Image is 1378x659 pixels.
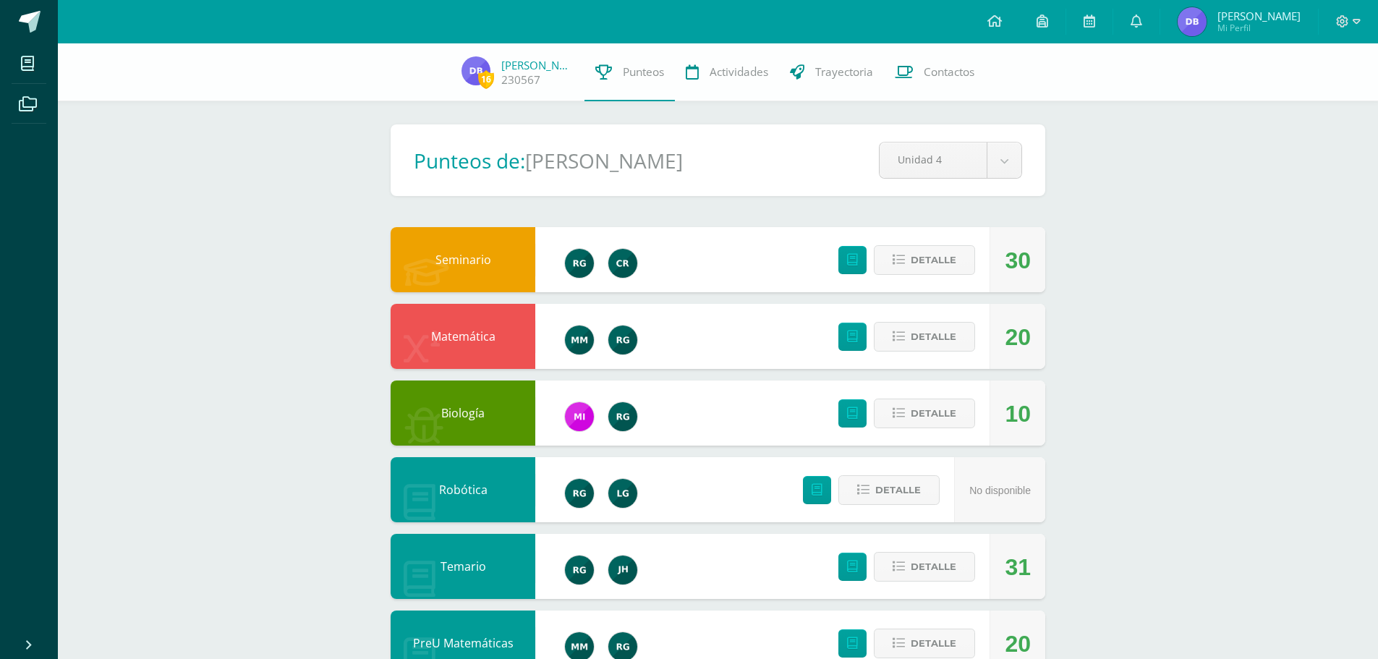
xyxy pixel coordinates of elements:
[924,64,974,80] span: Contactos
[608,249,637,278] img: e534704a03497a621ce20af3abe0ca0c.png
[1005,305,1031,370] div: 20
[391,380,535,446] div: Biología
[525,147,683,174] h1: [PERSON_NAME]
[911,630,956,657] span: Detalle
[911,400,956,427] span: Detalle
[414,147,525,174] h1: Punteos de:
[911,553,956,580] span: Detalle
[608,326,637,354] img: 24ef3269677dd7dd963c57b86ff4a022.png
[815,64,873,80] span: Trayectoria
[838,475,940,505] button: Detalle
[911,323,956,350] span: Detalle
[565,402,594,431] img: e71b507b6b1ebf6fbe7886fc31de659d.png
[623,64,664,80] span: Punteos
[898,143,969,177] span: Unidad 4
[874,552,975,582] button: Detalle
[608,479,637,508] img: d623eda778747ddb571c6f862ad83539.png
[462,56,490,85] img: 1db98052dca881449f0211f5f787ea0a.png
[875,477,921,503] span: Detalle
[608,556,637,584] img: 2f952caa3f07b7df01ee2ceb26827530.png
[969,485,1031,496] span: No disponible
[391,304,535,369] div: Matemática
[501,58,574,72] a: [PERSON_NAME]
[1005,228,1031,293] div: 30
[874,629,975,658] button: Detalle
[874,322,975,352] button: Detalle
[911,247,956,273] span: Detalle
[874,245,975,275] button: Detalle
[1178,7,1207,36] img: 1db98052dca881449f0211f5f787ea0a.png
[608,402,637,431] img: 24ef3269677dd7dd963c57b86ff4a022.png
[565,556,594,584] img: 24ef3269677dd7dd963c57b86ff4a022.png
[880,143,1021,178] a: Unidad 4
[565,326,594,354] img: ea0e1a9c59ed4b58333b589e14889882.png
[1005,535,1031,600] div: 31
[779,43,884,101] a: Trayectoria
[874,399,975,428] button: Detalle
[1005,381,1031,446] div: 10
[884,43,985,101] a: Contactos
[501,72,540,88] a: 230567
[584,43,675,101] a: Punteos
[1217,9,1301,23] span: [PERSON_NAME]
[1217,22,1301,34] span: Mi Perfil
[391,457,535,522] div: Robótica
[391,227,535,292] div: Seminario
[675,43,779,101] a: Actividades
[565,249,594,278] img: 24ef3269677dd7dd963c57b86ff4a022.png
[478,70,494,88] span: 16
[391,534,535,599] div: Temario
[565,479,594,508] img: 24ef3269677dd7dd963c57b86ff4a022.png
[710,64,768,80] span: Actividades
